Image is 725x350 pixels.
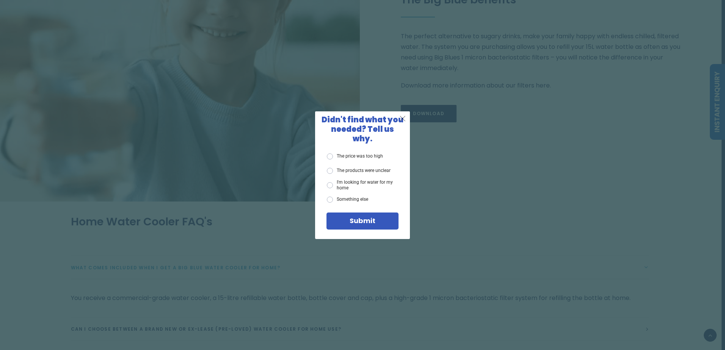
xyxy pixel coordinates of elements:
[327,153,383,159] label: The price was too high
[327,180,399,191] label: I'm looking for water for my home
[350,216,375,225] span: Submit
[327,168,391,174] label: The products were unclear
[327,197,368,203] label: Something else
[399,114,406,123] span: X
[675,300,714,339] iframe: Chatbot
[322,114,403,144] span: Didn't find what you needed? Tell us why.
